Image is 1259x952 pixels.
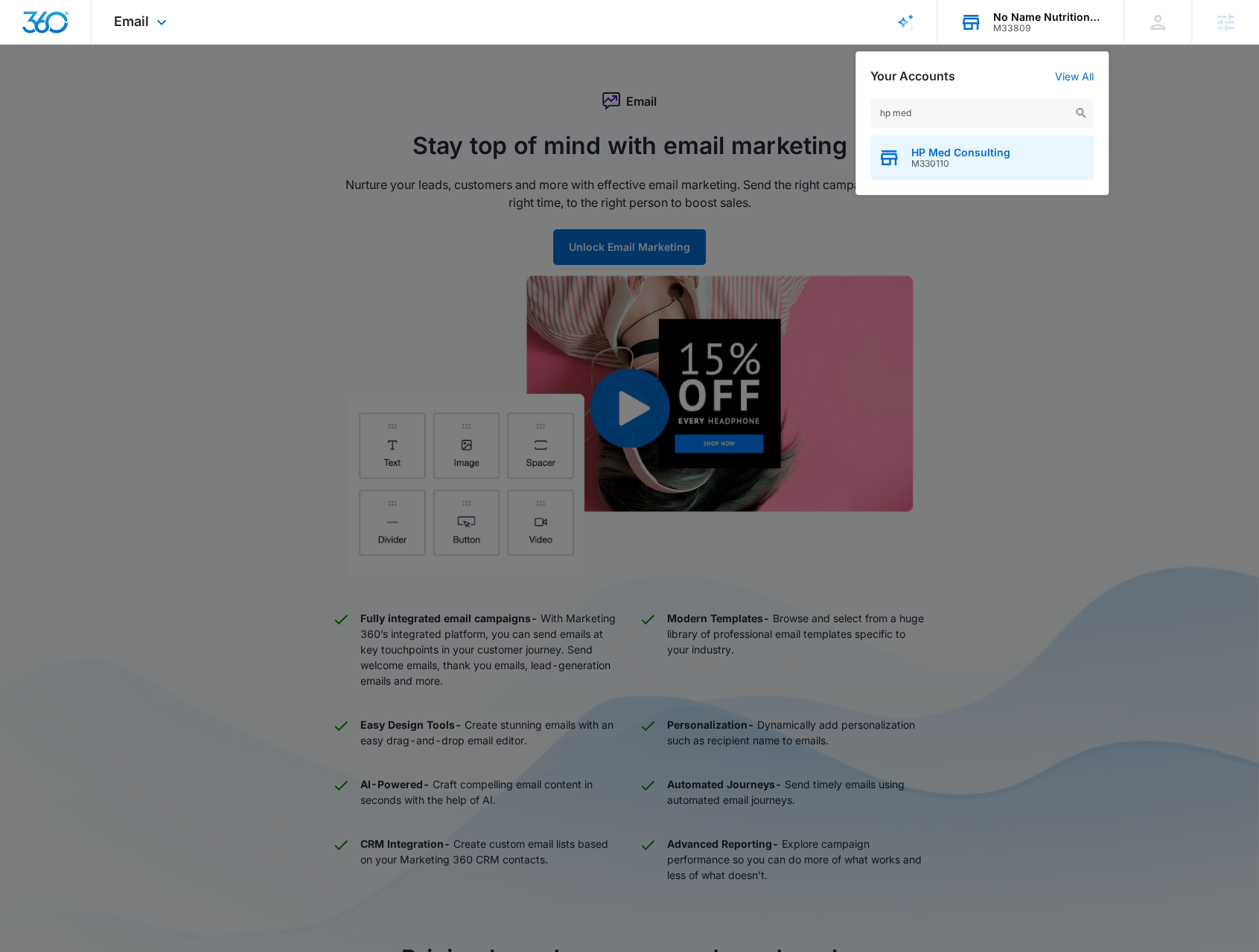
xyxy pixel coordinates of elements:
div: account name [993,11,1102,23]
button: HP Med ConsultingM330110 [870,135,1094,180]
span: M330110 [911,159,1010,169]
div: account id [993,23,1102,33]
span: HP Med Consulting [911,147,1010,159]
a: View All [1055,70,1094,83]
input: Search Accounts [870,98,1094,128]
h2: Your Accounts [870,69,955,83]
span: Email [114,13,149,29]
